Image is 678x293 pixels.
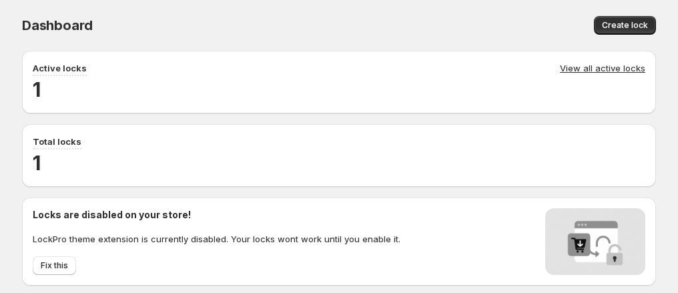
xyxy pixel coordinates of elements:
[602,20,648,31] span: Create lock
[41,260,68,271] span: Fix this
[22,17,93,33] span: Dashboard
[545,208,645,275] img: Locks disabled
[33,256,76,275] button: Fix this
[33,76,645,103] h2: 1
[33,150,645,176] h2: 1
[560,61,645,76] a: View all active locks
[33,61,87,75] p: Active locks
[33,208,400,222] h2: Locks are disabled on your store!
[594,16,656,35] button: Create lock
[33,135,81,148] p: Total locks
[33,232,400,246] p: LockPro theme extension is currently disabled. Your locks wont work until you enable it.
